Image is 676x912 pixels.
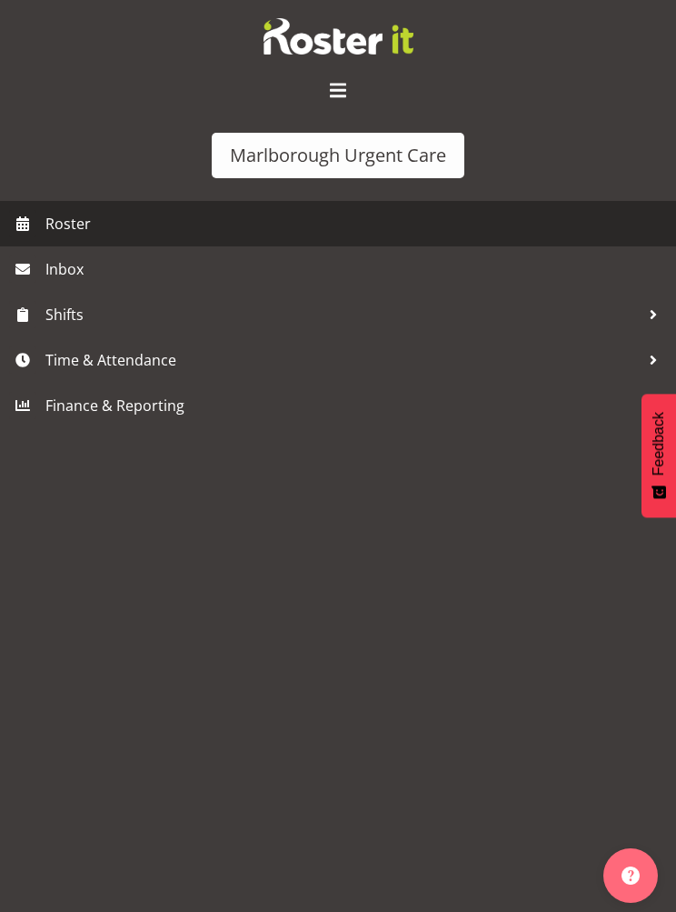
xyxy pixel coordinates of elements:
div: Marlborough Urgent Care [230,142,446,169]
span: Time & Attendance [45,346,640,374]
span: Inbox [45,256,667,283]
span: Shifts [45,301,640,328]
img: Rosterit website logo [263,18,413,55]
span: Roster [45,210,667,237]
button: Feedback - Show survey [641,394,676,517]
span: Finance & Reporting [45,392,640,419]
span: Feedback [651,412,667,476]
img: help-xxl-2.png [621,867,640,885]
